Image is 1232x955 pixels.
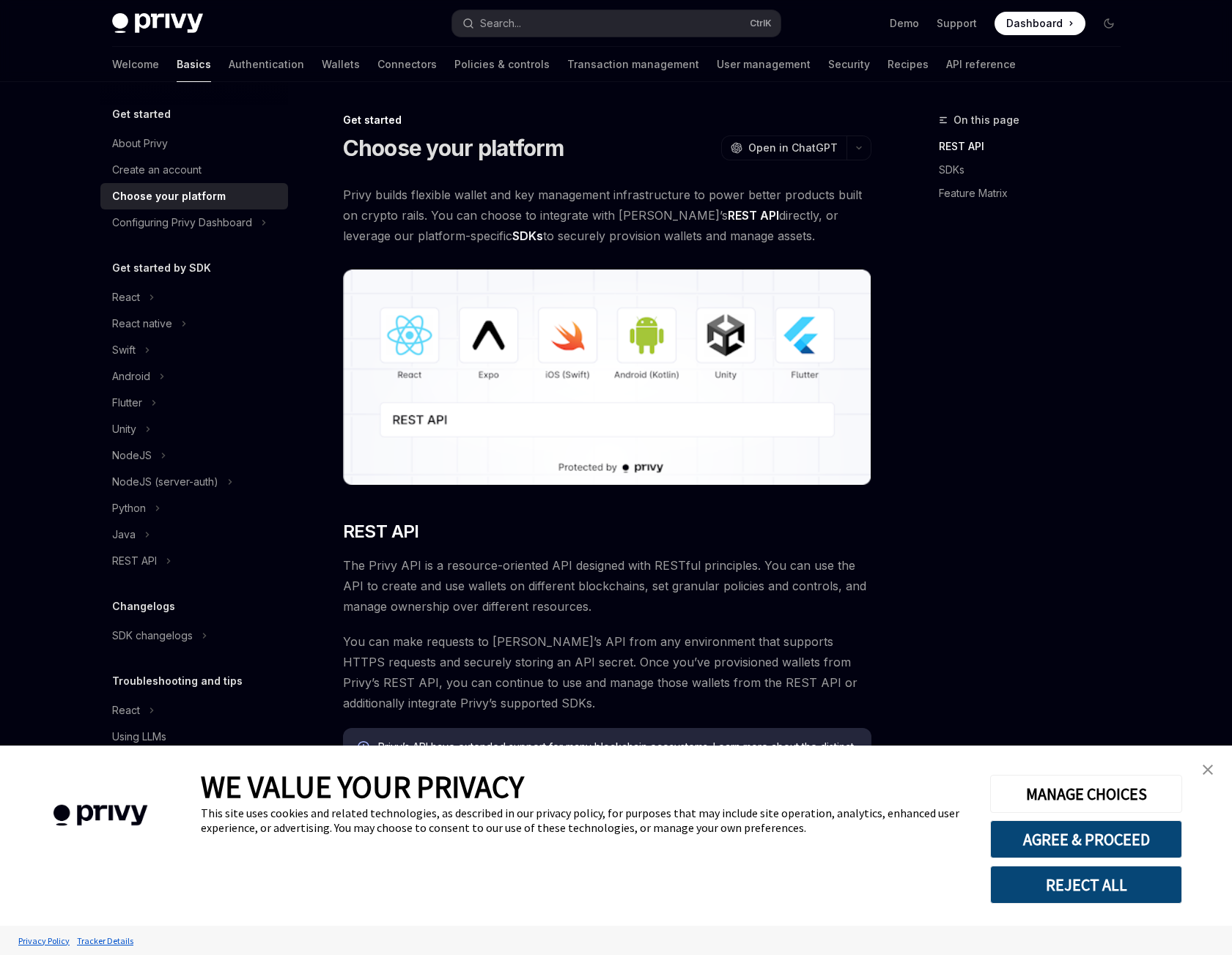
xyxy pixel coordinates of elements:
[112,420,136,438] div: Unity
[343,270,871,485] img: images/Platform2.png
[112,598,175,615] h5: Changelogs
[888,47,929,82] a: Recipes
[343,113,871,127] div: Get started
[1097,12,1121,35] button: Toggle dark mode
[112,315,172,332] div: React native
[378,740,857,769] span: Privy’s API have extended support for many blockchain ecosystems. Learn more about the distinct t...
[939,158,1132,182] a: SDKs
[454,47,550,82] a: Policies & controls
[343,631,871,713] span: You can make requests to [PERSON_NAME]’s API from any environment that supports HTTPS requests an...
[229,47,304,82] a: Authentication
[112,728,166,746] div: Using LLMs
[100,724,288,750] a: Using LLMs
[112,47,159,82] a: Welcome
[100,130,288,157] a: About Privy
[112,447,152,464] div: NodeJS
[112,161,202,179] div: Create an account
[112,105,171,123] h5: Get started
[73,928,137,954] a: Tracker Details
[112,289,140,306] div: React
[343,135,564,161] h1: Choose your platform
[728,208,779,223] strong: REST API
[750,18,772,29] span: Ctrl K
[452,10,781,37] button: Search...CtrlK
[358,741,372,756] svg: Info
[201,768,524,806] span: WE VALUE YOUR PRIVACY
[995,12,1085,35] a: Dashboard
[112,394,142,412] div: Flutter
[1203,765,1213,775] img: close banner
[112,368,150,385] div: Android
[112,672,243,690] h5: Troubleshooting and tips
[990,775,1182,813] button: MANAGE CHOICES
[1006,16,1063,31] span: Dashboard
[567,47,699,82] a: Transaction management
[112,259,211,277] h5: Get started by SDK
[937,16,977,31] a: Support
[1193,755,1222,784] a: close banner
[100,157,288,183] a: Create an account
[112,13,203,34] img: dark logo
[112,499,146,517] div: Python
[343,520,419,543] span: REST API
[343,555,871,617] span: The Privy API is a resource-oriented API designed with RESTful principles. You can use the API to...
[112,214,252,231] div: Configuring Privy Dashboard
[377,47,437,82] a: Connectors
[177,47,211,82] a: Basics
[939,135,1132,158] a: REST API
[112,135,168,152] div: About Privy
[748,141,838,155] span: Open in ChatGPT
[343,185,871,246] span: Privy builds flexible wallet and key management infrastructure to power better products built on ...
[480,15,521,32] div: Search...
[721,135,846,160] button: Open in ChatGPT
[112,552,157,570] div: REST API
[717,47,811,82] a: User management
[890,16,919,31] a: Demo
[22,784,179,847] img: company logo
[100,183,288,209] a: Choose your platform
[201,806,968,835] div: This site uses cookies and related technologies, as described in our privacy policy, for purposes...
[939,182,1132,205] a: Feature Matrix
[112,702,140,719] div: React
[112,526,136,543] div: Java
[112,187,226,205] div: Choose your platform
[953,111,1019,129] span: On this page
[946,47,1016,82] a: API reference
[112,473,218,491] div: NodeJS (server-auth)
[112,627,193,644] div: SDK changelogs
[512,228,543,243] strong: SDKs
[15,928,73,954] a: Privacy Policy
[828,47,870,82] a: Security
[990,866,1182,904] button: REJECT ALL
[322,47,360,82] a: Wallets
[112,341,136,359] div: Swift
[990,820,1182,858] button: AGREE & PROCEED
